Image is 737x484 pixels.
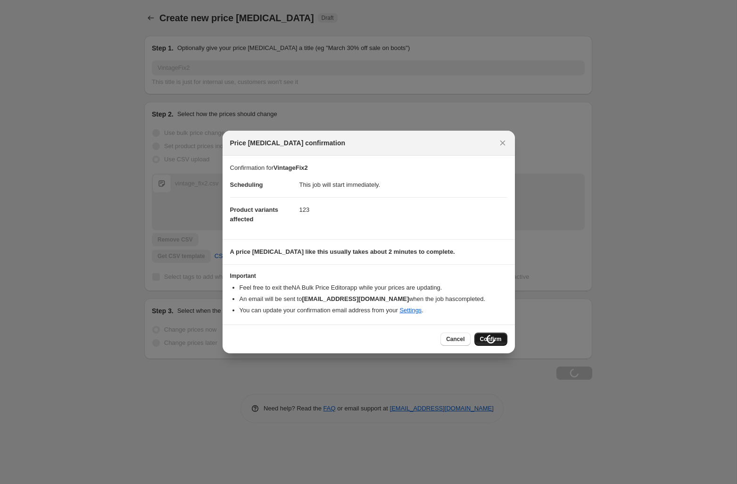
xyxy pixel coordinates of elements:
[302,295,409,302] b: [EMAIL_ADDRESS][DOMAIN_NAME]
[273,164,308,171] b: VintageFix2
[230,206,279,223] span: Product variants affected
[240,283,507,292] li: Feel free to exit the NA Bulk Price Editor app while your prices are updating.
[299,197,507,222] dd: 123
[240,294,507,304] li: An email will be sent to when the job has completed .
[496,136,509,150] button: Close
[230,163,507,173] p: Confirmation for
[230,138,346,148] span: Price [MEDICAL_DATA] confirmation
[230,248,455,255] b: A price [MEDICAL_DATA] like this usually takes about 2 minutes to complete.
[230,272,507,280] h3: Important
[440,333,470,346] button: Cancel
[230,181,263,188] span: Scheduling
[446,335,464,343] span: Cancel
[299,173,507,197] dd: This job will start immediately.
[240,306,507,315] li: You can update your confirmation email address from your .
[399,307,422,314] a: Settings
